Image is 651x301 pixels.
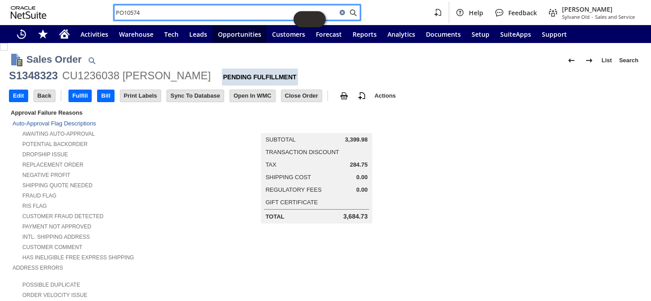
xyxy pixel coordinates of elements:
[86,55,97,66] img: Quick Find
[294,11,326,27] iframe: Click here to launch Oracle Guided Learning Help Panel
[536,25,572,43] a: Support
[213,25,267,43] a: Opportunities
[357,90,367,101] img: add-record.svg
[281,90,322,102] input: Close Order
[265,213,284,220] a: Total
[345,136,368,143] span: 3,399.98
[387,30,415,39] span: Analytics
[265,161,276,168] a: Tax
[22,213,103,219] a: Customer Fraud Detected
[542,30,567,39] span: Support
[598,53,616,68] a: List
[495,25,536,43] a: SuiteApps
[34,90,55,102] input: Back
[566,55,577,66] img: Previous
[22,282,80,288] a: Possible Duplicate
[562,5,635,13] span: [PERSON_NAME]
[22,172,70,178] a: Negative Profit
[9,69,58,83] div: S1348323
[59,29,70,39] svg: Home
[508,9,537,17] span: Feedback
[265,149,339,155] a: Transaction Discount
[164,30,179,39] span: Tech
[184,25,213,43] a: Leads
[22,203,47,209] a: RIS flag
[69,90,92,102] input: Fulfill
[189,30,207,39] span: Leads
[114,25,159,43] a: Warehouse
[22,224,91,230] a: Payment not approved
[22,182,93,189] a: Shipping Quote Needed
[469,9,483,17] span: Help
[22,292,87,298] a: Order Velocity Issue
[343,213,368,220] span: 3,684.73
[22,162,83,168] a: Replacement Order
[595,13,635,20] span: Sales and Service
[350,161,368,168] span: 284.75
[347,25,382,43] a: Reports
[265,186,321,193] a: Regulatory Fees
[38,29,48,39] svg: Shortcuts
[16,29,27,39] svg: Recent Records
[230,90,275,102] input: Open In WMC
[22,193,56,199] a: Fraud Flag
[218,30,261,39] span: Opportunities
[584,55,595,66] img: Next
[159,25,184,43] a: Tech
[267,25,311,43] a: Customers
[120,90,161,102] input: Print Labels
[382,25,421,43] a: Analytics
[421,25,466,43] a: Documents
[32,25,54,43] div: Shortcuts
[167,90,224,102] input: Sync To Database
[591,13,593,20] span: -
[316,30,342,39] span: Forecast
[371,92,400,99] a: Actions
[13,265,63,271] a: Address Errors
[54,25,75,43] a: Home
[22,254,134,261] a: Has Ineligible Free Express Shipping
[98,90,114,102] input: Bill
[265,136,295,143] a: Subtotal
[466,25,495,43] a: Setup
[500,30,531,39] span: SuiteApps
[356,186,367,193] span: 0.00
[22,234,90,240] a: Intl. Shipping Address
[310,11,326,27] span: Oracle Guided Learning Widget. To move around, please hold and drag
[22,131,95,137] a: Awaiting Auto-Approval
[62,69,211,83] div: CU1236038 [PERSON_NAME]
[115,7,337,18] input: Search
[472,30,489,39] span: Setup
[616,53,642,68] a: Search
[119,30,153,39] span: Warehouse
[22,141,88,147] a: Potential Backorder
[311,25,347,43] a: Forecast
[265,199,318,206] a: Gift Certificate
[222,69,298,86] div: Pending Fulfillment
[348,7,358,18] svg: Search
[353,30,377,39] span: Reports
[356,174,367,181] span: 0.00
[13,120,96,127] a: Auto-Approval Flag Descriptions
[11,25,32,43] a: Recent Records
[9,90,28,102] input: Edit
[22,151,68,158] a: Dropship Issue
[562,13,590,20] span: Sylvane Old
[75,25,114,43] a: Activities
[265,174,311,181] a: Shipping Cost
[261,119,372,133] caption: Summary
[81,30,108,39] span: Activities
[339,90,349,101] img: print.svg
[26,52,82,67] h1: Sales Order
[11,6,47,19] svg: logo
[22,244,82,250] a: Customer Comment
[9,107,210,118] div: Approval Failure Reasons
[272,30,305,39] span: Customers
[426,30,461,39] span: Documents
